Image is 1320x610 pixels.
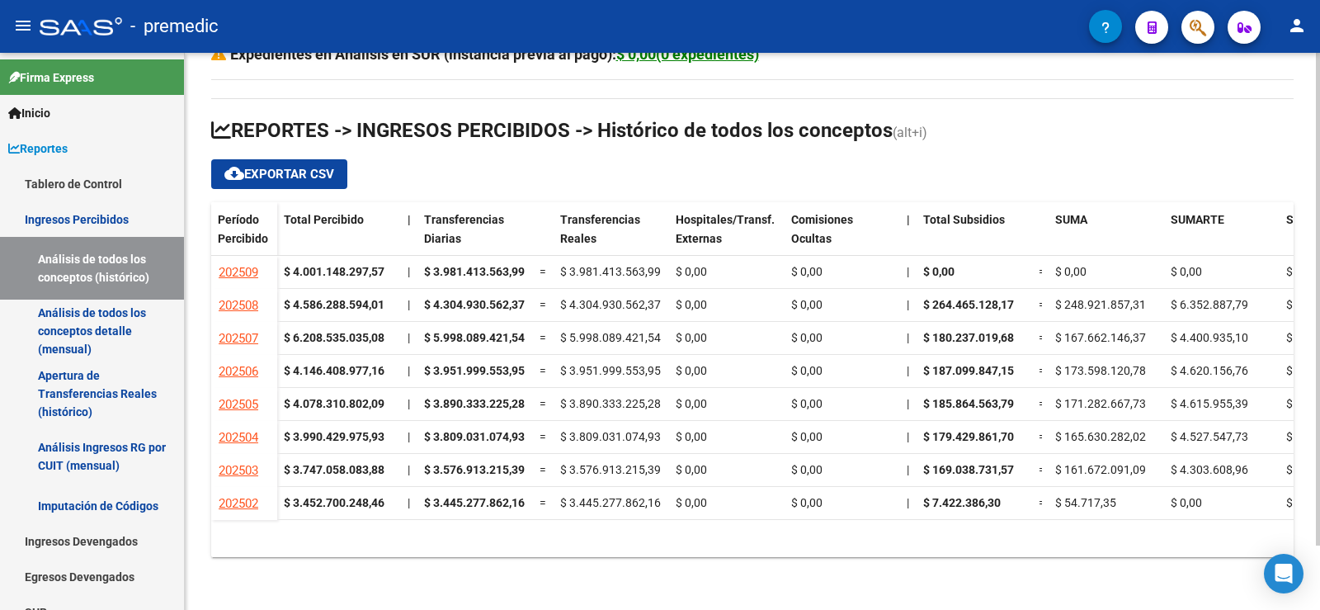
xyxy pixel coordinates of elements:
datatable-header-cell: Hospitales/Transf. Externas [669,202,785,272]
span: | [907,463,909,476]
span: Comisiones Ocultas [791,213,853,245]
span: $ 0,00 [791,397,823,410]
span: $ 0,00 [676,397,707,410]
span: $ 161.672.091,09 [1055,463,1146,476]
span: $ 4.400.935,10 [1171,331,1248,344]
span: $ 0,00 [1171,265,1202,278]
span: $ 0,00 [676,496,707,509]
span: $ 4.620.156,76 [1171,364,1248,377]
span: Firma Express [8,69,94,87]
span: $ 0,00 [791,331,823,344]
span: $ 0,00 [676,430,707,443]
span: $ 6.352.887,79 [1171,298,1248,311]
datatable-header-cell: Comisiones Ocultas [785,202,900,272]
span: Reportes [8,139,68,158]
span: = [1039,331,1045,344]
span: $ 0,00 [676,463,707,476]
span: | [907,331,909,344]
datatable-header-cell: SUMARTE [1164,202,1280,272]
span: $ 3.951.999.553,95 [560,364,661,377]
datatable-header-cell: Transferencias Reales [554,202,669,272]
span: $ 5.998.089.421,54 [560,331,661,344]
span: Transferencias Reales [560,213,640,245]
span: = [540,463,546,476]
span: - premedic [130,8,219,45]
span: $ 4.615.955,39 [1171,397,1248,410]
span: = [540,331,546,344]
span: 202506 [219,364,258,379]
span: | [907,364,909,377]
span: $ 0,00 [1286,397,1318,410]
span: = [540,364,546,377]
span: REPORTES -> INGRESOS PERCIBIDOS -> Histórico de todos los conceptos [211,119,893,142]
datatable-header-cell: | [900,202,917,272]
span: Total Subsidios [923,213,1005,226]
span: $ 3.981.413.563,99 [424,265,525,278]
span: $ 4.303.608,96 [1171,463,1248,476]
datatable-header-cell: Total Subsidios [917,202,1032,272]
span: $ 0,00 [791,496,823,509]
span: 202509 [219,265,258,280]
span: | [907,265,909,278]
span: $ 0,00 [791,463,823,476]
span: $ 3.809.031.074,93 [424,430,525,443]
span: = [1039,430,1045,443]
span: $ 0,00 [1286,331,1318,344]
span: $ 3.951.999.553,95 [424,364,525,377]
span: $ 0,00 [791,364,823,377]
span: $ 173.598.120,78 [1055,364,1146,377]
span: $ 3.445.277.862,16 [424,496,525,509]
strong: $ 4.001.148.297,57 [284,265,384,278]
span: $ 3.981.413.563,99 [560,265,661,278]
span: = [540,496,546,509]
span: $ 0,00 [676,364,707,377]
datatable-header-cell: SUMA [1049,202,1164,272]
strong: $ 6.208.535.035,08 [284,331,384,344]
span: (alt+i) [893,125,927,140]
span: = [1039,364,1045,377]
datatable-header-cell: Transferencias Diarias [417,202,533,272]
span: $ 3.890.333.225,28 [424,397,525,410]
mat-icon: cloud_download [224,163,244,183]
span: | [408,265,410,278]
span: $ 0,00 [1286,265,1318,278]
span: $ 3.576.913.215,39 [560,463,661,476]
span: 202507 [219,331,258,346]
span: = [1039,265,1045,278]
span: | [907,397,909,410]
strong: $ 3.452.700.248,46 [284,496,384,509]
span: | [408,364,410,377]
span: $ 3.576.913.215,39 [424,463,525,476]
div: Open Intercom Messenger [1264,554,1303,593]
span: $ 248.921.857,31 [1055,298,1146,311]
span: | [907,430,909,443]
span: $ 3.809.031.074,93 [560,430,661,443]
span: $ 264.465.128,17 [923,298,1014,311]
span: = [540,430,546,443]
span: = [1039,298,1045,311]
datatable-header-cell: Período Percibido [211,202,277,272]
span: $ 3.445.277.862,16 [560,496,661,509]
span: Período Percibido [218,213,268,245]
span: Hospitales/Transf. Externas [676,213,775,245]
strong: $ 4.586.288.594,01 [284,298,384,311]
span: 202505 [219,397,258,412]
span: Exportar CSV [224,167,334,182]
span: $ 0,00 [1286,298,1318,311]
span: $ 4.527.547,73 [1171,430,1248,443]
strong: Expedientes en Análisis en SUR (instancia previa al pago): [230,45,759,63]
span: $ 167.662.146,37 [1055,331,1146,344]
span: $ 0,00 [1171,496,1202,509]
span: = [1039,496,1045,509]
span: $ 0,00 [676,265,707,278]
span: $ 179.429.861,70 [923,430,1014,443]
span: = [1039,397,1045,410]
strong: $ 3.990.429.975,93 [284,430,384,443]
span: Total Percibido [284,213,364,226]
span: 202503 [219,463,258,478]
span: 202502 [219,496,258,511]
div: $ 0,00(0 expedientes) [616,43,759,66]
span: $ 0,00 [676,298,707,311]
span: $ 4.304.930.562,37 [560,298,661,311]
span: | [408,397,410,410]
